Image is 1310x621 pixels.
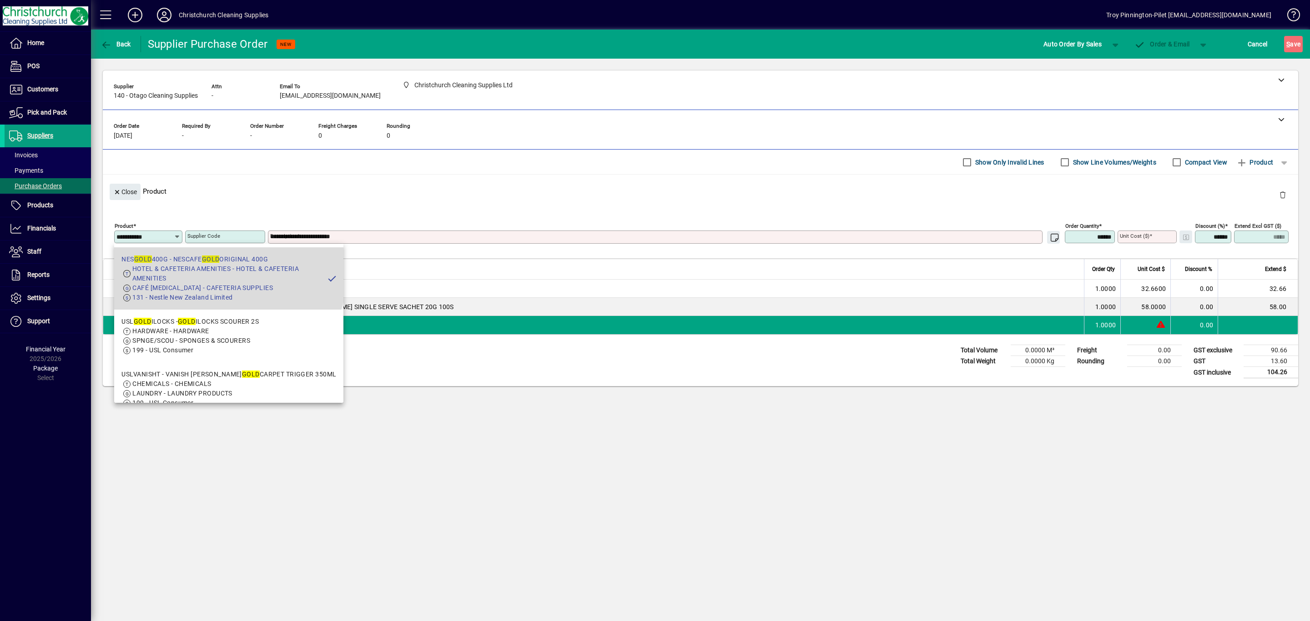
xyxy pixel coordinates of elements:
[956,345,1011,356] td: Total Volume
[5,310,91,333] a: Support
[303,264,331,274] span: Description
[1170,298,1218,316] td: 0.00
[27,225,56,232] span: Financials
[138,264,149,274] span: Item
[302,302,454,311] span: [PERSON_NAME] SINGLE SERVE SACHET 20G 100S
[1011,345,1065,356] td: 0.0000 M³
[5,101,91,124] a: Pick and Pack
[27,317,50,325] span: Support
[5,32,91,55] a: Home
[1284,36,1303,52] button: Save
[1183,158,1227,167] label: Compact View
[1084,316,1120,334] td: 1.0000
[973,158,1044,167] label: Show Only Invalid Lines
[1127,356,1182,367] td: 0.00
[1073,356,1127,367] td: Rounding
[1170,280,1218,298] td: 0.00
[27,132,53,139] span: Suppliers
[5,287,91,310] a: Settings
[148,37,268,51] div: Supplier Purchase Order
[956,356,1011,367] td: Total Weight
[1120,298,1170,316] td: 58.0000
[1071,158,1156,167] label: Show Line Volumes/Weights
[1286,37,1300,51] span: ave
[1084,280,1120,298] td: 1.0000
[27,39,44,46] span: Home
[91,36,141,52] app-page-header-button: Back
[1120,280,1170,298] td: 32.6600
[107,187,143,195] app-page-header-button: Close
[318,132,322,140] span: 0
[302,284,338,293] span: MILO 1.9KG
[101,40,131,48] span: Back
[1106,8,1271,22] div: Troy Pinnington-Pilet [EMAIL_ADDRESS][DOMAIN_NAME]
[1189,367,1244,378] td: GST inclusive
[27,85,58,93] span: Customers
[5,147,91,163] a: Invoices
[5,163,91,178] a: Payments
[27,201,53,209] span: Products
[1170,316,1218,334] td: 0.00
[5,78,91,101] a: Customers
[1189,356,1244,367] td: GST
[110,184,141,200] button: Close
[5,264,91,286] a: Reports
[280,92,381,100] span: [EMAIL_ADDRESS][DOMAIN_NAME]
[33,365,58,372] span: Package
[1084,298,1120,316] td: 1.0000
[27,109,67,116] span: Pick and Pack
[5,178,91,194] a: Purchase Orders
[113,185,137,200] span: Close
[1189,345,1244,356] td: GST exclusive
[223,264,257,274] span: Supplier Code
[9,182,62,190] span: Purchase Orders
[1120,233,1149,239] mat-label: Unit Cost ($)
[1127,345,1182,356] td: 0.00
[103,175,1298,208] div: Product
[27,294,50,301] span: Settings
[27,271,50,278] span: Reports
[1245,36,1270,52] button: Cancel
[5,217,91,240] a: Financials
[270,233,297,239] mat-label: Description
[1138,264,1165,274] span: Unit Cost $
[1092,264,1115,274] span: Order Qty
[121,7,150,23] button: Add
[1134,40,1190,48] span: Order & Email
[1130,36,1194,52] button: Order & Email
[9,151,38,159] span: Invoices
[1039,36,1106,52] button: Auto Order By Sales
[1011,356,1065,367] td: 0.0000 Kg
[98,36,133,52] button: Back
[26,346,65,353] span: Financial Year
[1185,264,1212,274] span: Discount %
[1248,37,1268,51] span: Cancel
[114,92,198,100] span: 140 - Otago Cleaning Supplies
[1234,223,1281,229] mat-label: Extend excl GST ($)
[115,223,133,229] mat-label: Product
[1265,264,1286,274] span: Extend $
[137,284,175,293] div: NESMILO1.9
[1244,356,1298,367] td: 13.60
[280,41,292,47] span: NEW
[1244,345,1298,356] td: 90.66
[387,132,390,140] span: 0
[5,194,91,217] a: Products
[250,132,252,140] span: -
[9,167,43,174] span: Payments
[27,248,41,255] span: Staff
[179,8,268,22] div: Christchurch Cleaning Supplies
[114,132,132,140] span: [DATE]
[5,55,91,78] a: POS
[1272,184,1294,205] button: Delete
[137,302,193,311] div: NESMILOSACHETS
[1280,2,1299,31] a: Knowledge Base
[1244,367,1298,378] td: 104.26
[150,7,179,23] button: Profile
[1065,223,1099,229] mat-label: Order Quantity
[1195,223,1225,229] mat-label: Discount (%)
[1272,190,1294,199] app-page-header-button: Delete
[1218,298,1298,316] td: 58.00
[187,233,220,239] mat-label: Supplier Code
[5,240,91,263] a: Staff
